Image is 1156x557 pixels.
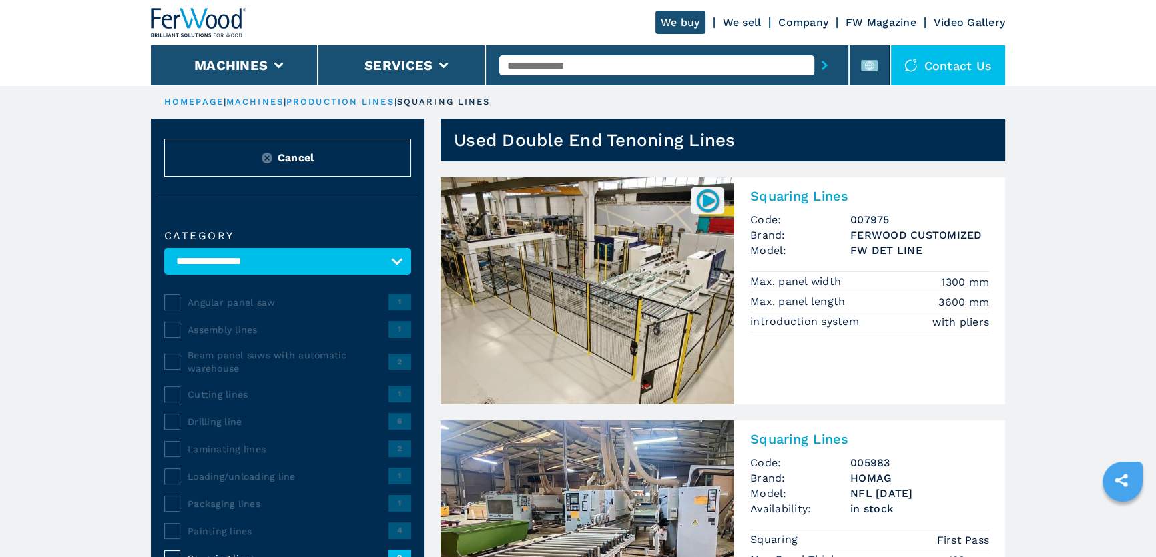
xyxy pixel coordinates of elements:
[388,468,411,484] span: 1
[938,294,989,310] em: 3600 mm
[850,470,989,486] h3: HOMAG
[850,501,989,516] span: in stock
[388,321,411,337] span: 1
[750,470,850,486] span: Brand:
[750,294,849,309] p: Max. panel length
[188,442,388,456] span: Laminating lines
[278,150,314,165] span: Cancel
[188,415,388,428] span: Drilling line
[388,413,411,429] span: 6
[937,532,990,548] em: First Pass
[441,177,734,404] img: Squaring Lines FERWOOD CUSTOMIZED FW DET LINE
[750,188,989,204] h2: Squaring Lines
[224,97,226,107] span: |
[932,314,989,330] em: with pliers
[388,386,411,402] span: 1
[850,455,989,470] h3: 005983
[388,495,411,511] span: 1
[164,139,411,177] button: ResetCancel
[750,501,850,516] span: Availability:
[750,455,850,470] span: Code:
[388,294,411,310] span: 1
[454,129,736,151] h1: Used Double End Tenoning Lines
[891,45,1006,85] div: Contact us
[164,231,411,241] label: Category
[750,314,862,329] p: introduction system
[388,522,411,538] span: 4
[850,212,989,227] h3: 007975
[188,497,388,510] span: Packaging lines
[1105,464,1138,497] a: sharethis
[284,97,286,107] span: |
[388,354,411,370] span: 2
[934,16,1005,29] a: Video Gallery
[164,97,224,107] a: HOMEPAGE
[226,97,284,107] a: machines
[850,486,989,501] h3: NFL [DATE]
[397,96,490,108] p: squaring lines
[188,348,388,375] span: Beam panel saws with automatic warehouse
[388,440,411,456] span: 2
[286,97,394,107] a: production lines
[151,8,247,37] img: Ferwood
[194,57,268,73] button: Machines
[750,532,801,547] p: Squaring
[262,153,272,163] img: Reset
[846,16,916,29] a: FW Magazine
[904,59,918,72] img: Contact us
[778,16,828,29] a: Company
[750,243,850,258] span: Model:
[188,388,388,401] span: Cutting lines
[441,177,1005,404] a: Squaring Lines FERWOOD CUSTOMIZED FW DET LINE007975Squaring LinesCode:007975Brand:FERWOOD CUSTOMI...
[188,323,388,336] span: Assembly lines
[941,274,989,290] em: 1300 mm
[750,227,850,243] span: Brand:
[750,212,850,227] span: Code:
[850,227,989,243] h3: FERWOOD CUSTOMIZED
[1099,497,1146,547] iframe: Chat
[814,50,835,81] button: submit-button
[750,431,989,447] h2: Squaring Lines
[655,11,705,34] a: We buy
[394,97,397,107] span: |
[850,243,989,258] h3: FW DET LINE
[750,274,844,289] p: Max. panel width
[695,187,721,213] img: 007975
[188,296,388,309] span: Angular panel saw
[188,470,388,483] span: Loading/unloading line
[723,16,762,29] a: We sell
[364,57,432,73] button: Services
[750,486,850,501] span: Model:
[188,524,388,538] span: Painting lines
